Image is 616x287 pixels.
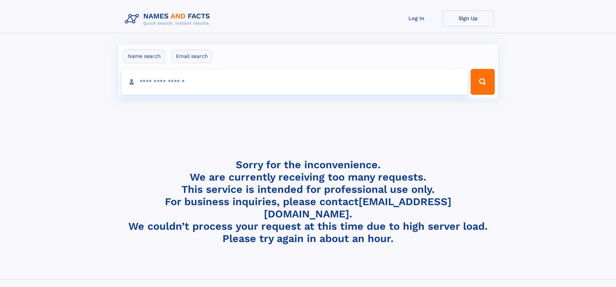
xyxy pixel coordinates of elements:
[442,10,494,26] a: Sign Up
[122,10,215,28] img: Logo Names and Facts
[122,159,494,245] h4: Sorry for the inconvenience. We are currently receiving too many requests. This service is intend...
[470,69,494,95] button: Search Button
[264,195,451,220] a: [EMAIL_ADDRESS][DOMAIN_NAME]
[122,69,468,95] input: search input
[124,50,165,63] label: Name search
[391,10,442,26] a: Log In
[172,50,212,63] label: Email search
